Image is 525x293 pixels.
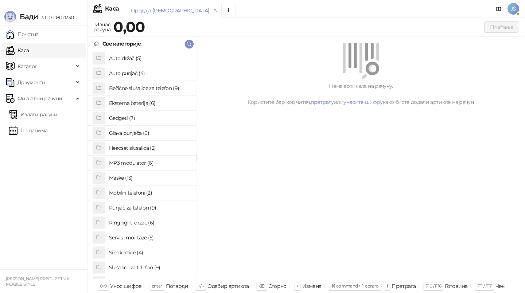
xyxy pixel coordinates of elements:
a: По данима [9,123,47,138]
button: Плаћање [484,21,519,33]
span: 3.11.0-b80b730 [38,14,74,21]
div: Нема артикала на рачуну. Користите бар код читач, или како бисте додали артикле на рачун. [206,82,516,106]
div: Претрага [392,281,416,291]
div: Износ рачуна [92,20,112,34]
h4: Glava punjača (6) [109,127,191,139]
span: F10 / F16 [425,283,441,289]
div: Све категорије [102,40,141,48]
div: Готовина [445,281,467,291]
div: Продаја [DEMOGRAPHIC_DATA] [131,7,209,15]
button: remove [210,7,220,13]
div: Каса [105,6,119,12]
div: Унос шифре [110,281,142,291]
h4: Headset slusalica (2) [109,142,191,154]
a: Издати рачуни [9,107,58,122]
span: ⌫ [258,283,264,289]
div: Одабир артикла [207,281,249,291]
a: Каса [6,43,29,58]
h4: Ring light, drzac (6) [109,217,191,228]
h4: Gedgeti (7) [109,112,191,124]
a: унесите шифру [343,99,383,105]
a: претрагу [311,99,334,105]
a: Документација [493,3,505,15]
div: grid [88,51,197,279]
span: enter [152,283,162,289]
h4: Auto punjač (4) [109,67,191,79]
h4: Staklo za telefon (7) [109,277,191,288]
small: [PERSON_NAME] PREDUZETNIK MOBILE STYLE [6,276,69,287]
a: Почетна [6,27,39,42]
button: Add tab [221,3,236,17]
div: Потврди [166,281,188,291]
span: Каталог [17,59,37,74]
span: Бади [20,12,38,21]
span: 0-9 [100,283,106,289]
span: Фискални рачуни [17,91,62,106]
span: F11 / F17 [477,283,491,289]
h4: Auto držač (5) [109,52,191,64]
span: ⌘ command / ⌃ control [331,283,380,289]
h4: Sim kartice (4) [109,247,191,258]
div: Измена [302,281,321,291]
span: + [296,283,299,289]
strong: 0,00 [113,18,145,36]
h4: Eksterna baterija (6) [109,97,191,109]
h4: Mobilni telefoni (2) [109,187,191,199]
h4: Slušalice za telefon (9) [109,262,191,273]
span: f [387,283,388,289]
h4: Maske (13) [109,172,191,184]
span: ↑/↓ [198,283,204,289]
div: Чек [495,281,505,291]
img: Logo [4,11,16,23]
span: JŠ [507,3,519,15]
h4: Servis- montaze (5) [109,232,191,243]
h4: MP3 modulator (6) [109,157,191,169]
div: Сторно [268,281,287,291]
h4: Bežične slušalice za telefon (9) [109,82,191,94]
h4: Punjač za telefon (9) [109,202,191,214]
span: Документи [17,75,45,90]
